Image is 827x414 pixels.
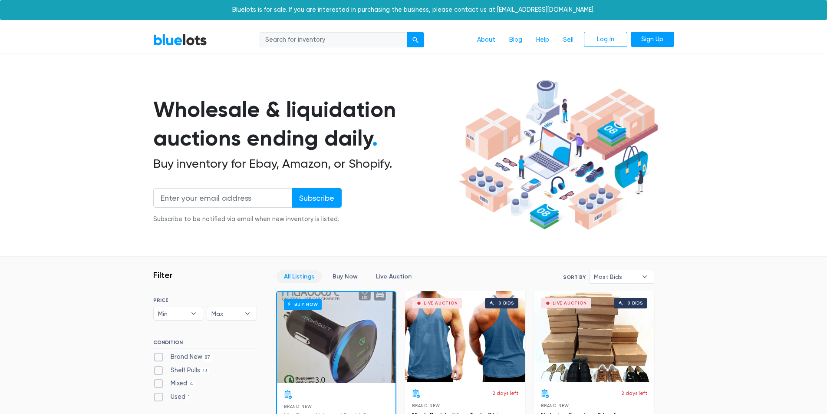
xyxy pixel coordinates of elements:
[325,270,365,283] a: Buy Now
[200,368,210,374] span: 13
[185,307,203,320] b: ▾
[534,291,654,382] a: Live Auction 0 bids
[627,301,643,305] div: 0 bids
[455,76,661,234] img: hero-ee84e7d0318cb26816c560f6b4441b76977f77a177738b4e94f68c95b2b83dbb.png
[502,32,529,48] a: Blog
[584,32,627,47] a: Log In
[153,297,257,303] h6: PRICE
[153,188,292,208] input: Enter your email address
[277,292,395,383] a: Buy Now
[284,404,312,409] span: Brand New
[187,381,196,388] span: 4
[553,301,587,305] div: Live Auction
[412,403,440,408] span: Brand New
[153,156,455,171] h2: Buy inventory for Ebay, Amazon, or Shopify.
[631,32,674,47] a: Sign Up
[621,389,647,397] p: 2 days left
[470,32,502,48] a: About
[372,125,378,151] span: .
[260,32,407,48] input: Search for inventory
[211,307,240,320] span: Max
[424,301,458,305] div: Live Auction
[153,270,173,280] h3: Filter
[405,291,525,382] a: Live Auction 0 bids
[185,394,193,401] span: 1
[492,389,518,397] p: 2 days left
[238,307,257,320] b: ▾
[541,403,569,408] span: Brand New
[284,299,322,310] h6: Buy Now
[292,188,342,208] input: Subscribe
[153,366,210,375] label: Shelf Pulls
[498,301,514,305] div: 0 bids
[153,392,193,402] label: Used
[158,307,187,320] span: Min
[153,215,342,224] div: Subscribe to be notified via email when new inventory is listed.
[594,270,637,283] span: Most Bids
[153,352,213,362] label: Brand New
[369,270,419,283] a: Live Auction
[563,273,586,281] label: Sort By
[277,270,322,283] a: All Listings
[636,270,654,283] b: ▾
[153,339,257,349] h6: CONDITION
[529,32,556,48] a: Help
[153,95,455,153] h1: Wholesale & liquidation auctions ending daily
[202,354,213,361] span: 87
[153,379,196,388] label: Mixed
[153,33,207,46] a: BlueLots
[556,32,580,48] a: Sell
